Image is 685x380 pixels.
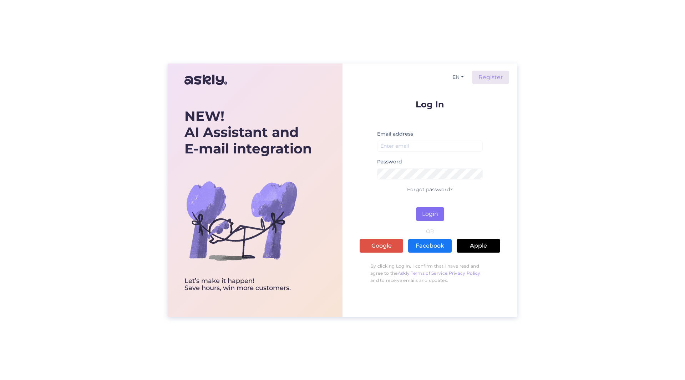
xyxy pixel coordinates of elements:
[457,239,500,253] a: Apple
[408,239,452,253] a: Facebook
[360,100,500,109] p: Log In
[472,71,509,84] a: Register
[449,270,481,276] a: Privacy Policy
[398,270,448,276] a: Askly Terms of Service
[416,207,444,221] button: Login
[184,163,299,278] img: bg-askly
[377,158,402,166] label: Password
[360,239,403,253] a: Google
[184,278,312,292] div: Let’s make it happen! Save hours, win more customers.
[450,72,467,82] button: EN
[377,141,483,152] input: Enter email
[184,71,227,88] img: Askly
[425,229,435,234] span: OR
[407,186,453,193] a: Forgot password?
[377,130,413,138] label: Email address
[360,259,500,288] p: By clicking Log In, I confirm that I have read and agree to the , , and to receive emails and upd...
[184,108,224,125] b: NEW!
[184,108,312,157] div: AI Assistant and E-mail integration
